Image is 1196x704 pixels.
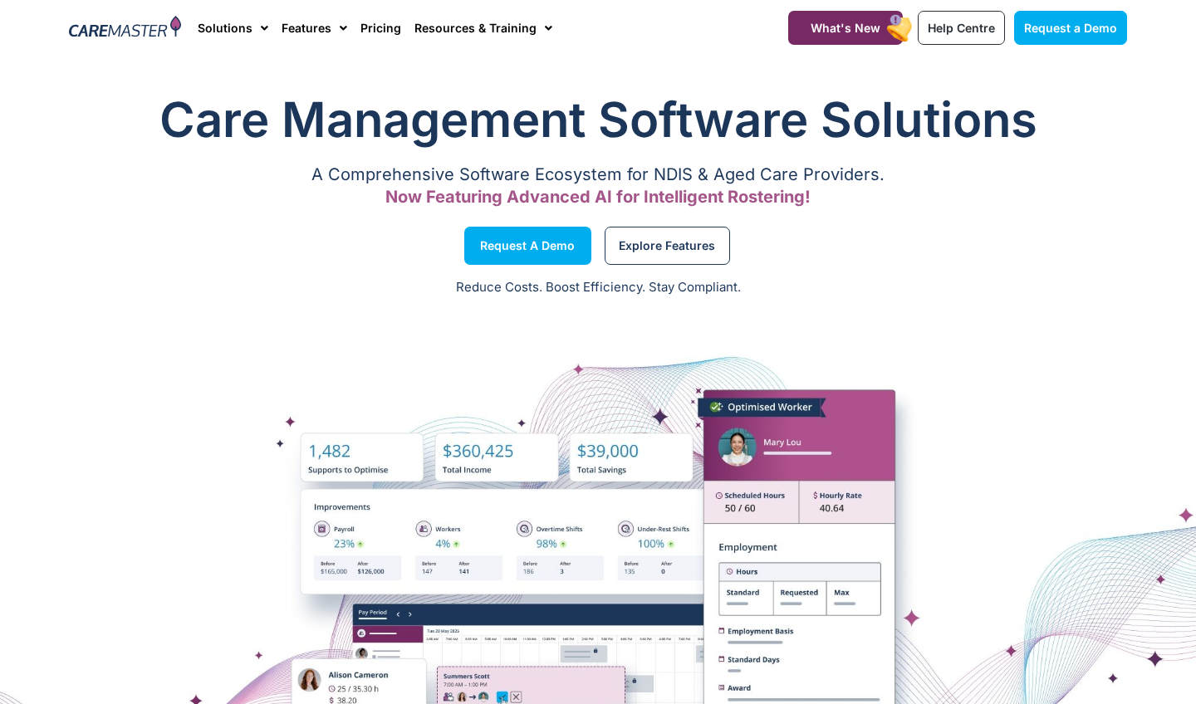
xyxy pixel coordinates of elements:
span: Request a Demo [480,242,575,250]
h1: Care Management Software Solutions [69,86,1127,153]
a: Explore Features [605,227,730,265]
span: Now Featuring Advanced AI for Intelligent Rostering! [385,187,811,207]
a: Help Centre [918,11,1005,45]
img: CareMaster Logo [69,16,181,41]
span: Explore Features [619,242,715,250]
span: What's New [811,21,880,35]
a: What's New [788,11,903,45]
p: A Comprehensive Software Ecosystem for NDIS & Aged Care Providers. [69,169,1127,180]
a: Request a Demo [1014,11,1127,45]
span: Request a Demo [1024,21,1117,35]
span: Help Centre [928,21,995,35]
a: Request a Demo [464,227,591,265]
p: Reduce Costs. Boost Efficiency. Stay Compliant. [10,278,1186,297]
